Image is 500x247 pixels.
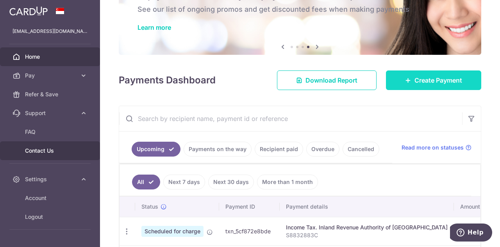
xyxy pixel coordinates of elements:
a: Overdue [306,142,339,157]
span: Download Report [305,76,357,85]
img: CardUp [9,6,48,16]
td: SGD 893.76 [454,217,498,245]
input: Search by recipient name, payment id or reference [119,106,462,131]
a: Next 7 days [163,175,205,189]
a: More than 1 month [257,175,318,189]
a: Cancelled [343,142,379,157]
p: [EMAIL_ADDRESS][DOMAIN_NAME] [12,27,87,35]
span: Contact Us [25,147,77,155]
span: FAQ [25,128,77,136]
iframe: Opens a widget where you can find more information [450,224,492,243]
span: Refer & Save [25,90,77,98]
span: Pay [25,72,77,79]
span: Amount [460,203,480,211]
td: txn_5cf872e8bde [219,217,280,245]
span: Create Payment [414,76,462,85]
h4: Payments Dashboard [119,73,216,87]
a: Read more on statuses [402,144,471,151]
th: Payment ID [219,197,280,217]
th: Payment details [280,197,454,217]
div: Income Tax. Inland Revenue Authority of [GEOGRAPHIC_DATA] [286,224,448,231]
a: Next 30 days [208,175,254,189]
h6: See our list of ongoing promos and get discounted fees when making payments [137,5,462,14]
span: Status [141,203,158,211]
a: Payments on the way [184,142,252,157]
a: Learn more [137,23,171,31]
span: Account [25,194,77,202]
span: Scheduled for charge [141,226,204,237]
a: Download Report [277,70,377,90]
a: Recipient paid [255,142,303,157]
span: Settings [25,175,77,183]
a: Create Payment [386,70,481,90]
span: Read more on statuses [402,144,464,151]
span: Home [25,53,77,61]
p: S8832883C [286,231,448,239]
span: Logout [25,213,77,221]
span: Support [25,109,77,117]
a: Upcoming [132,142,180,157]
a: All [132,175,160,189]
